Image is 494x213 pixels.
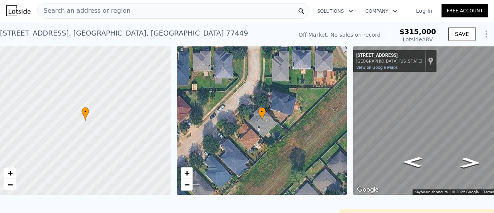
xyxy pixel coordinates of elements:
button: Company [359,4,404,18]
button: Show Options [479,26,494,42]
a: Zoom out [181,179,193,191]
span: © 2025 Google [452,190,479,194]
div: • [81,107,89,121]
span: + [8,168,13,178]
a: Open this area in Google Maps (opens a new window) [355,185,381,195]
a: View on Google Maps [356,65,398,70]
span: + [184,168,189,178]
div: Lotside ARV [399,36,436,43]
div: • [258,107,266,121]
div: Off Market. No sales on record [299,31,381,39]
button: SAVE [448,27,475,41]
span: − [184,180,189,189]
a: Show location on map [428,57,433,65]
a: Free Account [442,4,488,17]
a: Log In [407,7,442,15]
div: [STREET_ADDRESS] [356,53,422,59]
button: Solutions [311,4,359,18]
button: Keyboard shortcuts [414,189,448,195]
a: Zoom in [181,167,193,179]
img: Lotside [6,5,30,16]
a: Zoom out [4,179,16,191]
div: [GEOGRAPHIC_DATA], [US_STATE] [356,59,422,64]
span: $315,000 [399,27,436,36]
span: − [8,180,13,189]
path: Go Southwest, Billineys Park Dr [452,155,489,170]
span: • [81,108,89,115]
a: Zoom in [4,167,16,179]
img: Google [355,185,381,195]
span: • [258,108,266,115]
path: Go Northeast, Billineys Park Dr [395,155,431,170]
a: Terms [483,190,494,194]
span: Search an address or region [37,6,130,15]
